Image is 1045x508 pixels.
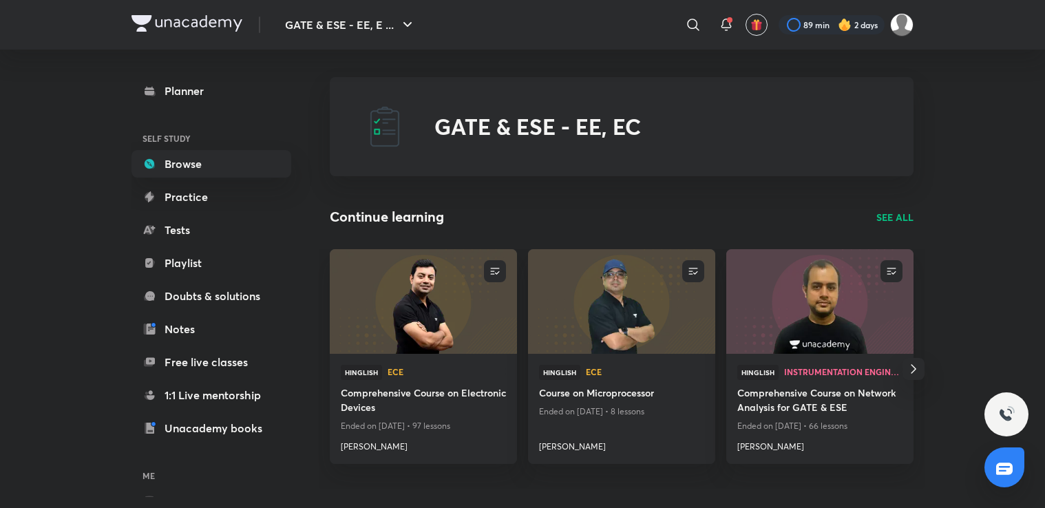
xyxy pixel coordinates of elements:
[330,249,517,354] a: new-thumbnail
[330,207,444,227] h2: Continue learning
[539,365,580,380] span: Hinglish
[586,368,704,377] a: ECE
[539,435,704,453] a: [PERSON_NAME]
[341,385,506,417] a: Comprehensive Course on Electronic Devices
[131,183,291,211] a: Practice
[131,381,291,409] a: 1:1 Live mentorship
[784,368,902,376] span: Instrumentation Engineering
[726,249,914,354] a: new-thumbnail
[131,15,242,32] img: Company Logo
[328,248,518,354] img: new-thumbnail
[131,77,291,105] a: Planner
[277,11,424,39] button: GATE & ESE - EE, E ...
[539,403,704,421] p: Ended on [DATE] • 8 lessons
[876,210,914,224] a: SEE ALL
[737,417,902,435] p: Ended on [DATE] • 66 lessons
[737,435,902,453] a: [PERSON_NAME]
[341,417,506,435] p: Ended on [DATE] • 97 lessons
[388,368,506,377] a: ECE
[737,365,779,380] span: Hinglish
[998,406,1015,423] img: ttu
[363,105,407,149] img: GATE & ESE - EE, EC
[131,282,291,310] a: Doubts & solutions
[528,249,715,354] a: new-thumbnail
[131,249,291,277] a: Playlist
[131,348,291,376] a: Free live classes
[746,14,768,36] button: avatar
[341,365,382,380] span: Hinglish
[131,464,291,487] h6: ME
[388,368,506,376] span: ECE
[737,385,902,417] a: Comprehensive Course on Network Analysis for GATE & ESE
[784,368,902,377] a: Instrumentation Engineering
[724,248,915,354] img: new-thumbnail
[131,150,291,178] a: Browse
[131,414,291,442] a: Unacademy books
[750,19,763,31] img: avatar
[838,18,852,32] img: streak
[586,368,704,376] span: ECE
[890,13,914,36] img: Avantika Choudhary
[131,315,291,343] a: Notes
[526,248,717,354] img: new-thumbnail
[131,15,242,35] a: Company Logo
[131,216,291,244] a: Tests
[434,114,641,140] h2: GATE & ESE - EE, EC
[131,127,291,150] h6: SELF STUDY
[341,435,506,453] a: [PERSON_NAME]
[539,385,704,403] a: Course on Microprocessor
